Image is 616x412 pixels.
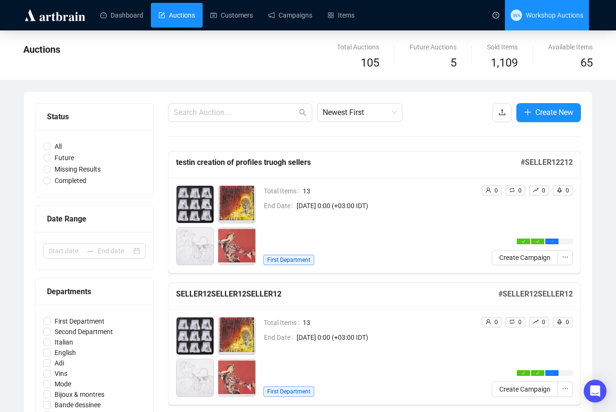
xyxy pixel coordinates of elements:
div: Status [47,111,142,123]
input: Search Auction... [174,107,297,118]
h5: # SELLER12212 [521,157,573,168]
span: First Department [263,255,314,265]
span: Completed [51,175,90,186]
span: WA [513,11,520,19]
button: Create Campaign [492,250,558,265]
span: rocket [557,319,562,325]
span: 0 [566,319,569,326]
span: search [299,109,307,116]
img: 30_1.jpg [177,359,214,396]
span: check [522,371,525,375]
span: 13 [303,186,474,196]
div: Departments [47,286,142,297]
span: Italian [51,337,77,347]
span: [DATE] 0:00 (+03:00 IDT) [297,332,474,343]
a: Items [327,3,355,28]
span: Vins [51,368,71,379]
span: 1,109 [491,54,518,72]
span: user [485,319,491,325]
div: Available Items [548,42,593,52]
input: End date [98,246,131,256]
span: Mode [51,379,75,389]
a: testin creation of profiles truogh sellers#SELLER12212Total Items13End Date[DATE] 0:00 (+03:00 ID... [168,151,581,273]
span: 13 [303,317,474,328]
img: 30_1.jpg [177,228,214,265]
img: 29_1.jpg [218,317,255,355]
span: 0 [542,319,545,326]
span: check [536,371,540,375]
span: All [51,141,65,152]
h5: testin creation of profiles truogh sellers [176,157,521,168]
h5: SELLER12SELLER12SELLER12 [176,288,498,300]
span: rise [533,187,539,193]
span: Create Campaign [499,252,551,263]
span: check [536,240,540,243]
img: logo [23,8,87,23]
span: Workshop Auctions [526,11,583,19]
div: Total Auctions [337,42,379,52]
span: 5 [450,56,457,69]
span: 0 [518,319,522,326]
span: 65 [580,56,593,69]
span: ellipsis [550,240,554,243]
input: Start date [49,246,83,256]
span: First Department [51,316,108,326]
span: Bijoux & montres [51,389,108,400]
img: 28_1.jpg [177,317,214,355]
span: Future [51,153,78,163]
span: 0 [495,187,498,194]
span: End Date [264,332,297,343]
div: Open Intercom Messenger [584,380,607,402]
span: English [51,347,80,358]
img: 28_1.jpg [177,186,214,223]
span: swap-right [86,247,94,255]
span: End Date [264,201,297,211]
a: Customers [210,3,253,28]
span: Second Department [51,326,117,337]
span: retweet [509,187,515,193]
span: Create Campaign [499,384,551,394]
span: to [86,247,94,255]
div: Future Auctions [410,42,457,52]
span: Total Items [264,317,303,328]
a: SELLER12SELLER12SELLER12#SELLER12SELLER12Total Items13End Date[DATE] 0:00 (+03:00 IDT)First Depar... [168,283,581,405]
a: Campaigns [268,3,312,28]
span: 0 [518,187,522,194]
img: 31_1.jpg [218,359,255,396]
button: Create New [516,103,581,122]
span: 0 [566,187,569,194]
span: Adi [51,358,68,368]
span: Newest First [323,104,397,122]
span: Bande dessinee [51,400,104,410]
span: Auctions [23,44,60,55]
h5: # SELLER12SELLER12 [498,288,573,300]
span: retweet [509,319,515,325]
span: First Department [263,386,314,397]
a: Dashboard [100,3,143,28]
span: Create New [535,106,573,118]
span: question-circle [493,12,499,19]
a: Auctions [159,3,195,28]
span: Missing Results [51,164,104,174]
span: rocket [557,187,562,193]
span: user [485,187,491,193]
span: rise [533,319,539,325]
div: Sold Items [487,42,518,52]
img: 29_1.jpg [218,186,255,223]
span: 0 [495,319,498,326]
span: 0 [542,187,545,194]
span: check [522,240,525,243]
div: Date Range [47,213,142,225]
span: upload [498,108,506,116]
img: 31_1.jpg [218,228,255,265]
button: Create Campaign [492,382,558,397]
span: ellipsis [550,371,554,375]
span: ellipsis [562,254,569,260]
span: 105 [361,56,379,69]
span: ellipsis [562,385,569,392]
span: Total Items [264,186,303,196]
span: plus [524,108,532,116]
span: [DATE] 0:00 (+03:00 IDT) [297,201,474,211]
